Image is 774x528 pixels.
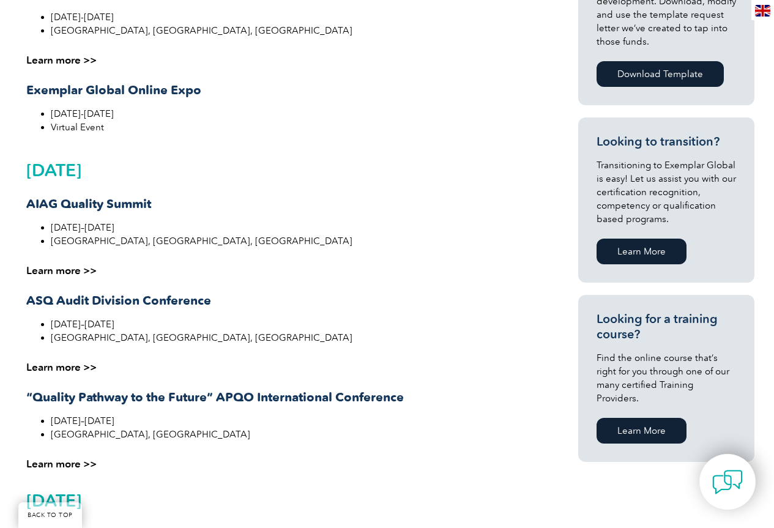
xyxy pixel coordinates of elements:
strong: AIAG Quality Summit [26,196,151,211]
li: [GEOGRAPHIC_DATA], [GEOGRAPHIC_DATA] [51,428,527,441]
p: Transitioning to Exemplar Global is easy! Let us assist you with our certification recognition, c... [597,158,736,226]
a: Learn More [597,418,687,444]
h3: Looking for a training course? [597,311,736,342]
li: [DATE]-[DATE] [51,107,527,121]
strong: ASQ Audit Division Conference [26,293,211,308]
a: BACK TO TOP [18,502,82,528]
li: Virtual Event [51,121,527,134]
img: en [755,5,770,17]
li: [GEOGRAPHIC_DATA], [GEOGRAPHIC_DATA], [GEOGRAPHIC_DATA] [51,234,527,248]
a: Learn more >> [26,54,97,66]
a: Download Template [597,61,724,87]
a: Learn more >> [26,458,97,470]
h2: [DATE] [26,160,527,180]
li: [GEOGRAPHIC_DATA], [GEOGRAPHIC_DATA], [GEOGRAPHIC_DATA] [51,24,527,37]
a: Learn More [597,239,687,264]
img: contact-chat.png [712,467,743,497]
li: [DATE]–[DATE] [51,318,527,331]
li: [DATE]–[DATE] [51,414,527,428]
strong: “Quality Pathway to the Future” APQO International Conference [26,390,404,404]
li: [GEOGRAPHIC_DATA], [GEOGRAPHIC_DATA], [GEOGRAPHIC_DATA] [51,331,527,344]
li: [DATE]-[DATE] [51,10,527,24]
h3: Looking to transition? [597,134,736,149]
a: Learn more >> [26,361,97,373]
strong: Exemplar Global Online Expo [26,83,201,97]
li: [DATE]–[DATE] [51,221,527,234]
p: Find the online course that’s right for you through one of our many certified Training Providers. [597,351,736,405]
a: Learn more >> [26,264,97,277]
h2: [DATE] [26,491,527,510]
